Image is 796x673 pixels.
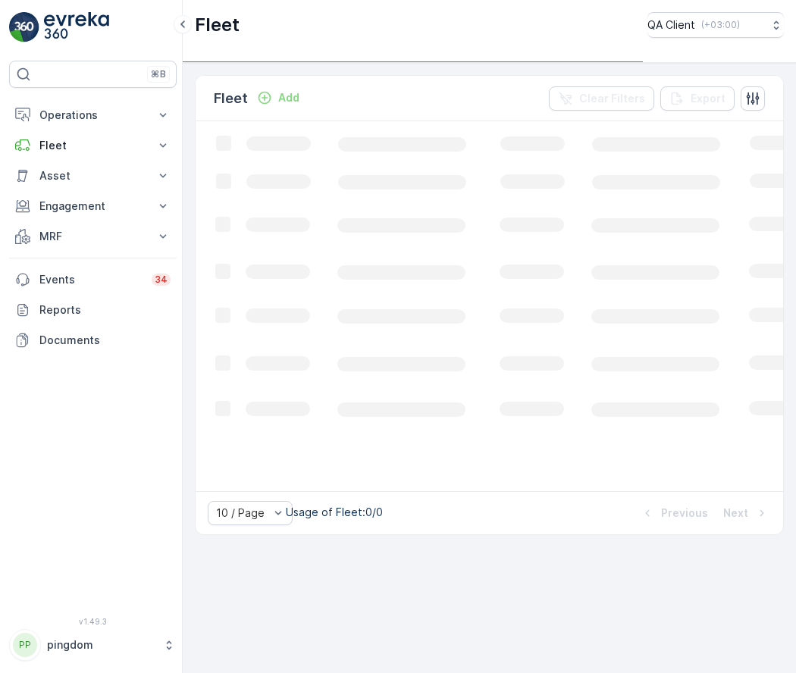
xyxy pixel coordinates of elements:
[691,91,725,106] p: Export
[39,168,146,183] p: Asset
[155,274,168,286] p: 34
[9,629,177,661] button: PPpingdom
[195,13,240,37] p: Fleet
[661,506,708,521] p: Previous
[39,138,146,153] p: Fleet
[251,89,306,107] button: Add
[47,637,155,653] p: pingdom
[39,302,171,318] p: Reports
[549,86,654,111] button: Clear Filters
[9,295,177,325] a: Reports
[39,333,171,348] p: Documents
[39,272,143,287] p: Events
[638,504,710,522] button: Previous
[286,505,383,520] p: Usage of Fleet : 0/0
[647,17,695,33] p: QA Client
[9,130,177,161] button: Fleet
[579,91,645,106] p: Clear Filters
[9,265,177,295] a: Events34
[9,12,39,42] img: logo
[214,88,248,109] p: Fleet
[9,100,177,130] button: Operations
[701,19,740,31] p: ( +03:00 )
[13,633,37,657] div: PP
[9,221,177,252] button: MRF
[9,617,177,626] span: v 1.49.3
[39,229,146,244] p: MRF
[9,325,177,355] a: Documents
[151,68,166,80] p: ⌘B
[647,12,784,38] button: QA Client(+03:00)
[44,12,109,42] img: logo_light-DOdMpM7g.png
[9,191,177,221] button: Engagement
[722,504,771,522] button: Next
[723,506,748,521] p: Next
[9,161,177,191] button: Asset
[39,108,146,123] p: Operations
[660,86,735,111] button: Export
[278,90,299,105] p: Add
[39,199,146,214] p: Engagement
